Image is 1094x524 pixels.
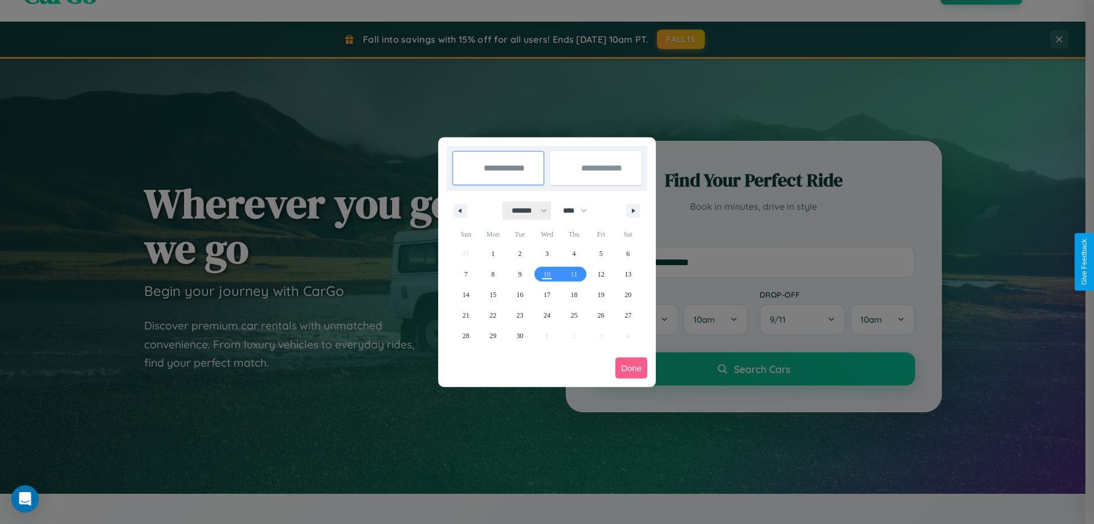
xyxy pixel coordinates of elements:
[544,285,550,305] span: 17
[545,243,549,264] span: 3
[479,305,506,326] button: 22
[489,305,496,326] span: 22
[479,285,506,305] button: 15
[533,264,560,285] button: 10
[489,285,496,305] span: 15
[491,264,495,285] span: 8
[452,305,479,326] button: 21
[561,225,587,243] span: Thu
[507,264,533,285] button: 9
[561,285,587,305] button: 18
[615,264,642,285] button: 13
[587,285,614,305] button: 19
[1080,239,1088,285] div: Give Feedback
[479,326,506,346] button: 29
[570,305,577,326] span: 25
[598,305,605,326] span: 26
[463,326,470,346] span: 28
[463,305,470,326] span: 21
[464,264,468,285] span: 7
[479,225,506,243] span: Mon
[517,326,524,346] span: 30
[624,264,631,285] span: 13
[533,225,560,243] span: Wed
[452,285,479,305] button: 14
[452,264,479,285] button: 7
[587,243,614,264] button: 5
[615,305,642,326] button: 27
[624,305,631,326] span: 27
[544,305,550,326] span: 24
[507,243,533,264] button: 2
[571,264,578,285] span: 11
[615,285,642,305] button: 20
[517,305,524,326] span: 23
[624,285,631,305] span: 20
[561,264,587,285] button: 11
[507,285,533,305] button: 16
[561,243,587,264] button: 4
[517,285,524,305] span: 16
[615,358,647,379] button: Done
[452,225,479,243] span: Sun
[533,285,560,305] button: 17
[626,243,630,264] span: 6
[479,243,506,264] button: 1
[598,285,605,305] span: 19
[570,285,577,305] span: 18
[507,225,533,243] span: Tue
[11,485,39,513] div: Open Intercom Messenger
[533,305,560,326] button: 24
[489,326,496,346] span: 29
[533,243,560,264] button: 3
[561,305,587,326] button: 25
[452,326,479,346] button: 28
[479,264,506,285] button: 8
[587,225,614,243] span: Fri
[615,225,642,243] span: Sat
[615,243,642,264] button: 6
[599,243,603,264] span: 5
[519,264,522,285] span: 9
[572,243,575,264] span: 4
[507,326,533,346] button: 30
[519,243,522,264] span: 2
[507,305,533,326] button: 23
[544,264,550,285] span: 10
[598,264,605,285] span: 12
[491,243,495,264] span: 1
[463,285,470,305] span: 14
[587,264,614,285] button: 12
[587,305,614,326] button: 26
